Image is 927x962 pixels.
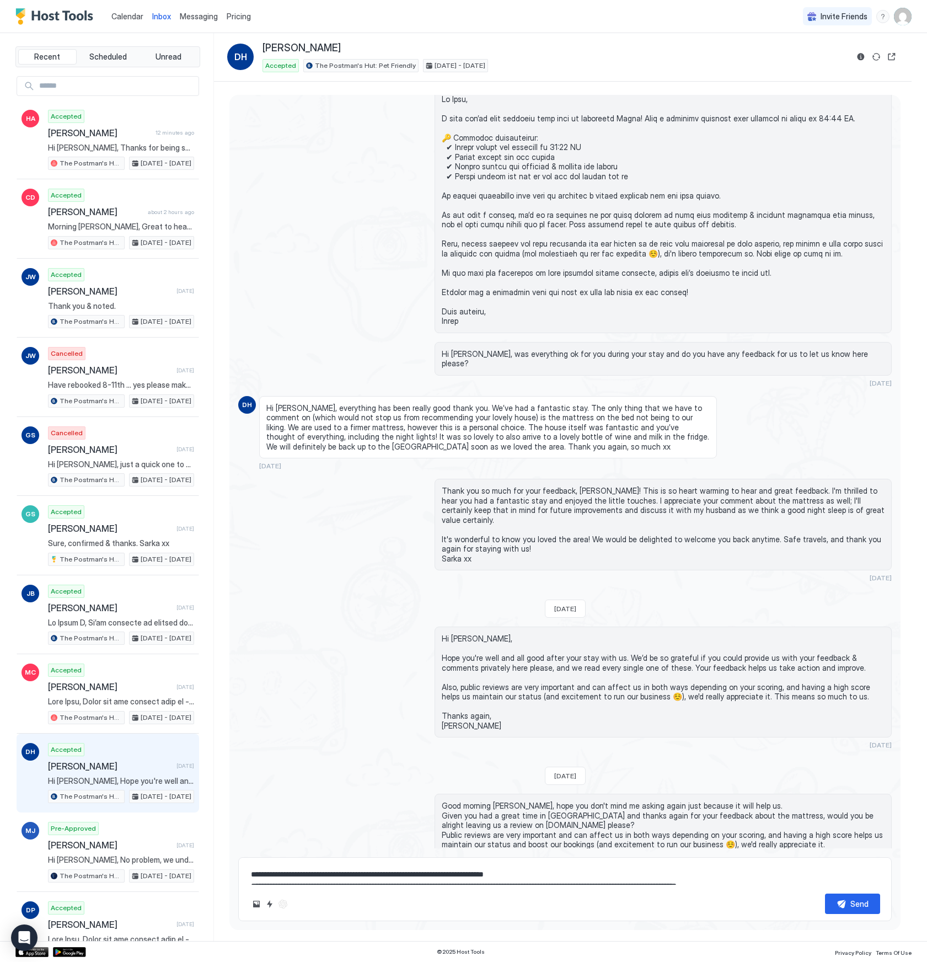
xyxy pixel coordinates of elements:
span: [PERSON_NAME] [48,840,172,851]
div: User profile [894,8,912,25]
span: Calendar [111,12,143,21]
span: The Postman's Hut: Pet Friendly [60,396,122,406]
span: Accepted [51,270,82,280]
span: [DATE] - [DATE] [141,475,191,485]
span: Terms Of Use [876,949,912,956]
span: [PERSON_NAME] [48,761,172,772]
span: [DATE] - [DATE] [141,633,191,643]
span: [DATE] [554,605,576,613]
span: Accepted [51,507,82,517]
span: Good morning [PERSON_NAME], hope you don't mind me asking again just because it will help us. Giv... [442,801,885,869]
div: Send [850,898,869,910]
span: [DATE] - [DATE] [141,238,191,248]
span: The Postman's Hut: Pet Friendly [60,554,122,564]
span: Have rebooked 8-11th … yes please make the other beds up as a super king! Look forward to our sta... [48,380,194,390]
div: menu [876,10,890,23]
span: Lo Ipsu, D sita con’ad elit seddoeiu temp inci ut laboreetd Magna! Aliq e adminimv quisnost exer ... [442,94,885,326]
span: Accepted [51,111,82,121]
span: Hi [PERSON_NAME], Hope you're well and all good after your stay with us. We’d be so grateful if y... [442,634,885,730]
a: Inbox [152,10,171,22]
span: [DATE] [176,367,194,374]
span: Sure, confirmed & thanks. Sarka xx [48,538,194,548]
span: Accepted [51,190,82,200]
span: Cancelled [51,428,83,438]
span: Hi [PERSON_NAME], was everything ok for you during your stay and do you have any feedback for us ... [442,349,885,368]
a: Google Play Store [53,947,86,957]
span: [DATE] [176,446,194,453]
span: Inbox [152,12,171,21]
span: Accepted [51,903,82,913]
span: The Postman's Hut: Pet Friendly [60,317,122,327]
span: Hi [PERSON_NAME], No problem, we understand 😊 Hope to see you another time and have a great eveni... [48,855,194,865]
span: The Postman's Hut: Pet Friendly [60,238,122,248]
span: [DATE] - [DATE] [141,713,191,723]
div: tab-group [15,46,200,67]
span: [PERSON_NAME] [48,365,172,376]
span: [DATE] [870,379,892,387]
a: Privacy Policy [835,946,871,958]
span: [DATE] [176,762,194,769]
button: Reservation information [854,50,867,63]
span: [DATE] - [DATE] [141,871,191,881]
span: JW [25,351,36,361]
span: [DATE] - [DATE] [435,61,485,71]
span: [DATE] - [DATE] [141,396,191,406]
span: Thank you & noted. [48,301,194,311]
span: [DATE] - [DATE] [141,554,191,564]
span: CD [25,193,35,202]
span: [DATE] [554,772,576,780]
span: Invite Friends [821,12,867,22]
span: about 2 hours ago [148,209,194,216]
span: Accepted [265,61,296,71]
span: [PERSON_NAME] [48,127,151,138]
span: MC [25,667,36,677]
span: The Postman's Hut: Pet Friendly [315,61,416,71]
span: Accepted [51,586,82,596]
span: [DATE] - [DATE] [141,158,191,168]
button: Upload image [250,897,263,911]
span: © 2025 Host Tools [437,948,485,955]
span: 12 minutes ago [156,129,194,136]
span: Thank you so much for your feedback, [PERSON_NAME]! This is so heart warming to hear and great fe... [442,486,885,563]
div: Open Intercom Messenger [11,924,37,951]
span: The Postman's Hut: Pet Friendly [60,871,122,881]
span: [DATE] [176,921,194,928]
a: Calendar [111,10,143,22]
span: [DATE] [870,741,892,749]
span: DH [25,747,35,757]
span: [PERSON_NAME] [48,206,143,217]
span: [PERSON_NAME] [48,681,172,692]
span: The Postman's Hut: Pet Friendly [60,475,122,485]
a: App Store [15,947,49,957]
span: [DATE] - [DATE] [141,792,191,801]
span: GS [25,430,35,440]
span: The Postman's Hut: Pet Friendly [60,792,122,801]
span: DP [26,905,35,915]
span: Hi [PERSON_NAME], everything has been really good thank you. We’ve had a fantastic stay. The only... [266,403,710,452]
span: [DATE] [176,287,194,295]
span: [DATE] [870,574,892,582]
span: [PERSON_NAME] [48,286,172,297]
span: DH [234,50,247,63]
span: DH [242,400,252,410]
span: MJ [25,826,35,836]
span: [DATE] [259,462,281,470]
span: [PERSON_NAME] [48,919,172,930]
button: Recent [18,49,77,65]
span: [DATE] - [DATE] [141,317,191,327]
button: Scheduled [79,49,137,65]
span: GS [25,509,35,519]
span: Hi [PERSON_NAME], Thanks for being such a great guest. We left you a 5-star review and if you enj... [48,143,194,153]
span: Lore Ipsu, Dolor sit ame consect adip el - se’do eiusmodte in utla etd! 😊 🔑 Magna-al en admin ven... [48,934,194,944]
span: Hi [PERSON_NAME], just a quick one to say thanks for considering our holiday let – saw you’ve can... [48,459,194,469]
span: The Postman's Hut: Pet Friendly [60,713,122,723]
span: Cancelled [51,349,83,359]
button: Sync reservation [870,50,883,63]
span: JB [26,589,35,598]
span: Messaging [180,12,218,21]
a: Terms Of Use [876,946,912,958]
span: [PERSON_NAME] [262,42,341,55]
span: The Postman's Hut: Pet Friendly [60,158,122,168]
input: Input Field [35,77,199,95]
